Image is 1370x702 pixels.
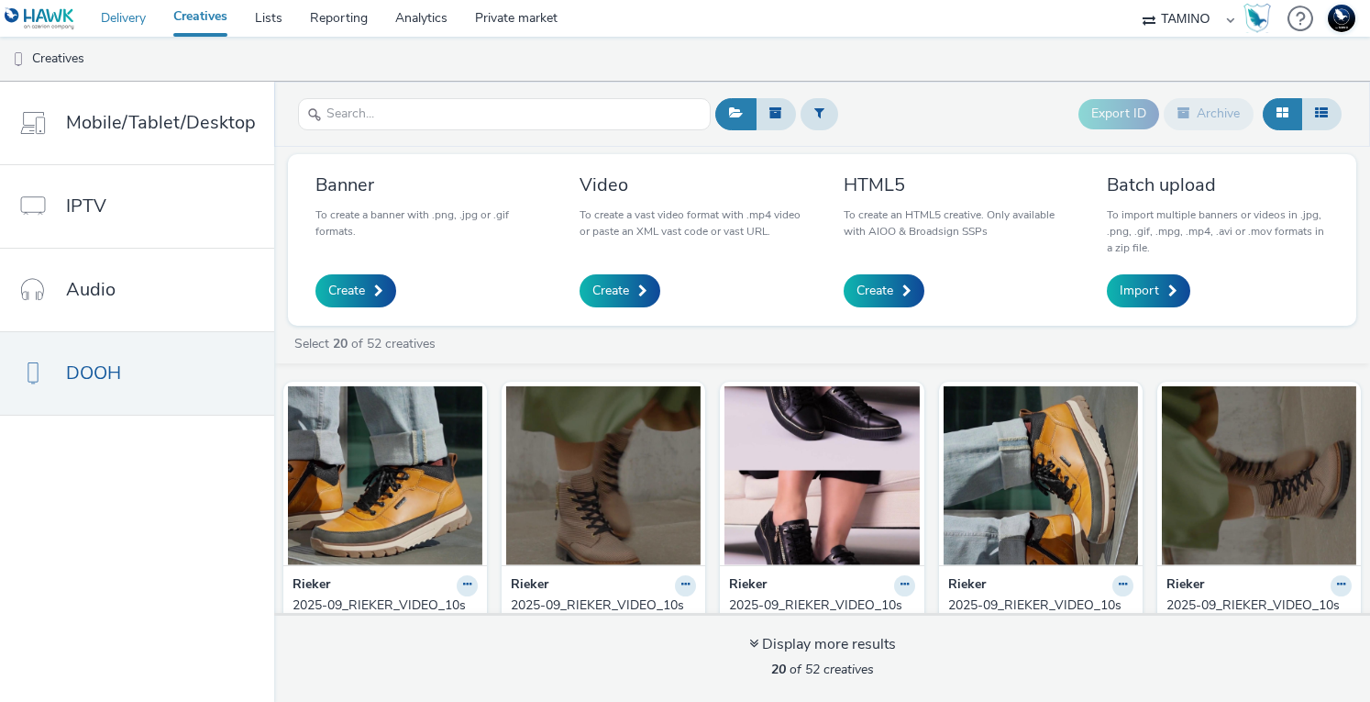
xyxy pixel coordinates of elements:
span: Create [592,282,629,300]
p: To create a banner with .png, .jpg or .gif formats. [315,206,537,240]
button: Table [1301,98,1342,129]
strong: Rieker [1166,575,1204,596]
a: 2025-09_RIEKER_VIDEO_10s_1080x1920_REMONTE_10s_V2 [729,596,914,652]
img: 2025-09_RIEKER_VIDEO_10s_1080x1920_CONFORT-F_10s_V2 visual [506,386,701,565]
strong: Rieker [511,575,548,596]
a: 2025-09_RIEKER_VIDEO_10s_1080x1920_CONFORT-H_RETOURNE_10s [948,596,1133,652]
div: 2025-09_RIEKER_VIDEO_10s_1080x1920_CONFORT-F_RETOURNE_10s [1166,596,1344,652]
h3: HTML5 [844,173,1066,197]
img: 2025-09_RIEKER_VIDEO_10s_1080x1920_CONFORT-M_10s_V2 visual [288,386,482,565]
div: 2025-09_RIEKER_VIDEO_10s_1080x1920_CONFORT-H_RETOURNE_10s [948,596,1126,652]
h3: Video [580,173,801,197]
a: 2025-09_RIEKER_VIDEO_10s_1080x1920_CONFORT-M_10s_V2 [293,596,478,652]
a: Create [315,274,396,307]
p: To create an HTML5 creative. Only available with AIOO & Broadsign SSPs [844,206,1066,240]
a: 2025-09_RIEKER_VIDEO_10s_1080x1920_CONFORT-F_RETOURNE_10s [1166,596,1352,652]
span: Create [856,282,893,300]
button: Export ID [1078,99,1159,128]
img: Support Hawk [1328,5,1355,32]
div: 2025-09_RIEKER_VIDEO_10s_1080x1920_CONFORT-F_10s_V2 [511,596,689,652]
div: 2025-09_RIEKER_VIDEO_10s_1080x1920_REMONTE_10s_V2 [729,596,907,652]
strong: 20 [333,335,348,352]
span: IPTV [66,193,106,219]
button: Archive [1164,98,1254,129]
div: 2025-09_RIEKER_VIDEO_10s_1080x1920_CONFORT-M_10s_V2 [293,596,470,652]
a: Import [1107,274,1190,307]
strong: Rieker [293,575,330,596]
img: 2025-09_RIEKER_VIDEO_10s_1080x1920_REMONTE_10s_V2 visual [724,386,919,565]
a: Select of 52 creatives [293,335,443,352]
strong: Rieker [729,575,767,596]
span: Mobile/Tablet/Desktop [66,109,256,136]
div: Display more results [749,634,896,655]
p: To import multiple banners or videos in .jpg, .png, .gif, .mpg, .mp4, .avi or .mov formats in a z... [1107,206,1329,256]
a: 2025-09_RIEKER_VIDEO_10s_1080x1920_CONFORT-F_10s_V2 [511,596,696,652]
a: Create [580,274,660,307]
span: Create [328,282,365,300]
img: undefined Logo [5,7,75,30]
img: Hawk Academy [1243,4,1271,33]
input: Search... [298,98,711,130]
strong: Rieker [948,575,986,596]
span: Audio [66,276,116,303]
button: Grid [1263,98,1302,129]
span: of 52 creatives [771,661,874,678]
h3: Banner [315,173,537,197]
strong: 20 [771,661,786,678]
a: Hawk Academy [1243,4,1278,33]
img: 2025-09_RIEKER_VIDEO_10s_1080x1920_CONFORT-F_RETOURNE_10s visual [1162,386,1356,565]
span: Import [1120,282,1159,300]
p: To create a vast video format with .mp4 video or paste an XML vast code or vast URL. [580,206,801,240]
span: DOOH [66,360,121,386]
a: Create [844,274,924,307]
h3: Batch upload [1107,173,1329,197]
img: dooh [9,50,28,69]
img: 2025-09_RIEKER_VIDEO_10s_1080x1920_CONFORT-H_RETOURNE_10s visual [944,386,1138,565]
